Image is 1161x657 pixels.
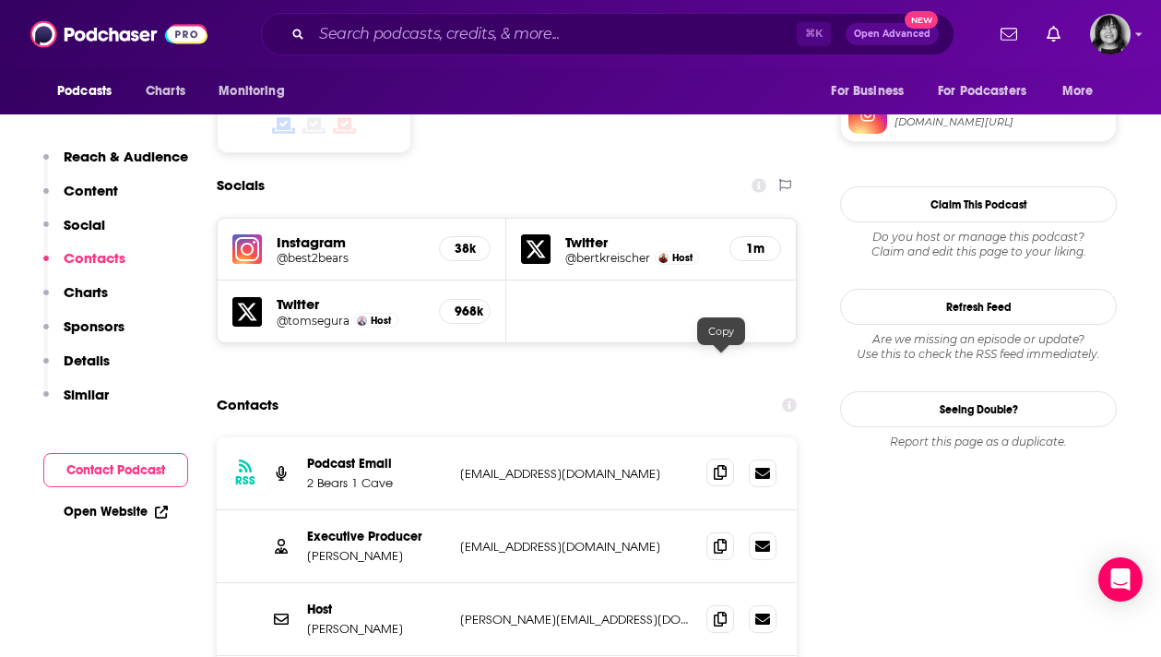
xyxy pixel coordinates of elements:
[43,182,118,216] button: Content
[1098,557,1143,602] div: Open Intercom Messenger
[146,78,185,104] span: Charts
[307,475,445,491] p: 2 Bears 1 Cave
[44,74,136,109] button: open menu
[43,352,110,386] button: Details
[307,548,445,564] p: [PERSON_NAME]
[658,253,669,263] img: Bert Kreischer
[840,186,1117,222] button: Claim This Podcast
[64,148,188,165] p: Reach & Audience
[64,504,168,520] a: Open Website
[219,78,284,104] span: Monitoring
[43,386,109,420] button: Similar
[307,456,445,472] p: Podcast Email
[217,388,278,423] h2: Contacts
[840,230,1117,245] span: Do you host or manage this podcast?
[818,74,927,109] button: open menu
[43,317,124,352] button: Sponsors
[64,249,125,267] p: Contacts
[460,466,692,482] p: [EMAIL_ADDRESS][DOMAIN_NAME]
[455,304,475,319] h5: 968k
[64,216,105,233] p: Social
[565,233,714,251] h5: Twitter
[840,391,1117,427] a: Seeing Double?
[217,168,265,203] h2: Socials
[565,251,650,265] a: @bertkreischer
[43,453,188,487] button: Contact Podcast
[307,621,445,637] p: [PERSON_NAME]
[64,317,124,335] p: Sponsors
[1090,14,1131,54] button: Show profile menu
[312,19,797,49] input: Search podcasts, credits, & more...
[235,473,255,488] h3: RSS
[846,23,939,45] button: Open AdvancedNew
[206,74,308,109] button: open menu
[64,182,118,199] p: Content
[57,78,112,104] span: Podcasts
[840,289,1117,325] button: Refresh Feed
[43,283,108,317] button: Charts
[993,18,1025,50] a: Show notifications dropdown
[938,78,1026,104] span: For Podcasters
[64,352,110,369] p: Details
[43,249,125,283] button: Contacts
[840,332,1117,362] div: Are we missing an episode or update? Use this to check the RSS feed immediately.
[1039,18,1068,50] a: Show notifications dropdown
[455,241,475,257] h5: 38k
[831,78,904,104] span: For Business
[905,11,938,29] span: New
[840,435,1117,449] div: Report this page as a duplicate.
[64,386,109,403] p: Similar
[277,251,424,265] a: @best2bears
[43,148,188,182] button: Reach & Audience
[1090,14,1131,54] span: Logged in as parkdalepublicity1
[697,317,745,345] div: Copy
[460,612,692,627] p: [PERSON_NAME][EMAIL_ADDRESS][DOMAIN_NAME]
[232,234,262,264] img: iconImage
[30,17,207,52] img: Podchaser - Follow, Share and Rate Podcasts
[840,230,1117,259] div: Claim and edit this page to your liking.
[1090,14,1131,54] img: User Profile
[854,30,930,39] span: Open Advanced
[64,283,108,301] p: Charts
[261,13,954,55] div: Search podcasts, credits, & more...
[672,252,693,264] span: Host
[926,74,1053,109] button: open menu
[307,529,445,544] p: Executive Producer
[277,233,424,251] h5: Instagram
[745,241,765,257] h5: 1m
[848,95,1108,134] a: Instagram[DOMAIN_NAME][URL]
[371,315,391,327] span: Host
[307,602,445,617] p: Host
[277,314,349,328] a: @tomsegura
[43,216,105,250] button: Social
[1049,74,1117,109] button: open menu
[1062,78,1094,104] span: More
[460,539,692,555] p: [EMAIL_ADDRESS][DOMAIN_NAME]
[894,115,1108,129] span: instagram.com/best2bears
[797,22,831,46] span: ⌘ K
[134,74,196,109] a: Charts
[277,295,424,313] h5: Twitter
[357,316,367,326] img: Tom Segura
